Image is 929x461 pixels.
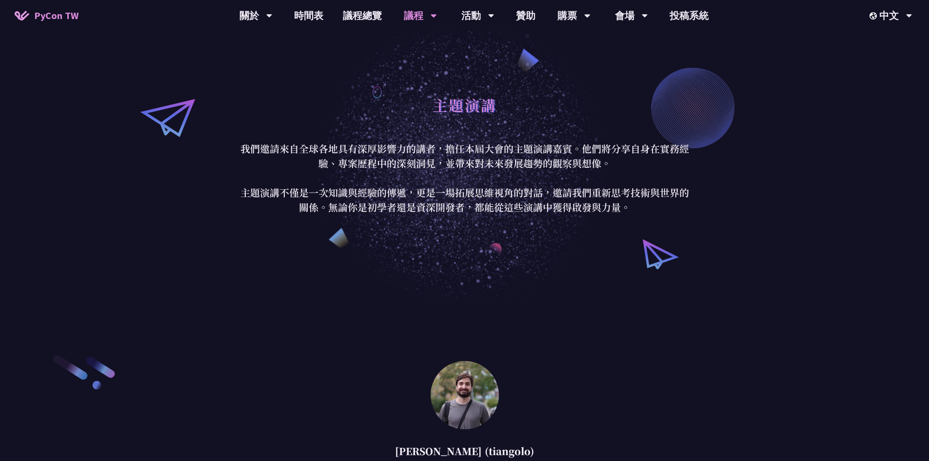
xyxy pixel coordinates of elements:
img: Home icon of PyCon TW 2025 [15,11,29,20]
img: Sebastián Ramírez (tiangolo) [431,361,499,429]
h1: 主題演講 [433,90,497,120]
p: 我們邀請來自全球各地具有深厚影響力的講者，擔任本屆大會的主題演講嘉賓。他們將分享自身在實務經驗、專案歷程中的深刻洞見，並帶來對未來發展趨勢的觀察與想像。 主題演講不僅是一次知識與經驗的傳遞，更是... [238,141,692,215]
img: Locale Icon [870,12,879,20]
a: PyCon TW [5,3,88,28]
span: PyCon TW [34,8,79,23]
